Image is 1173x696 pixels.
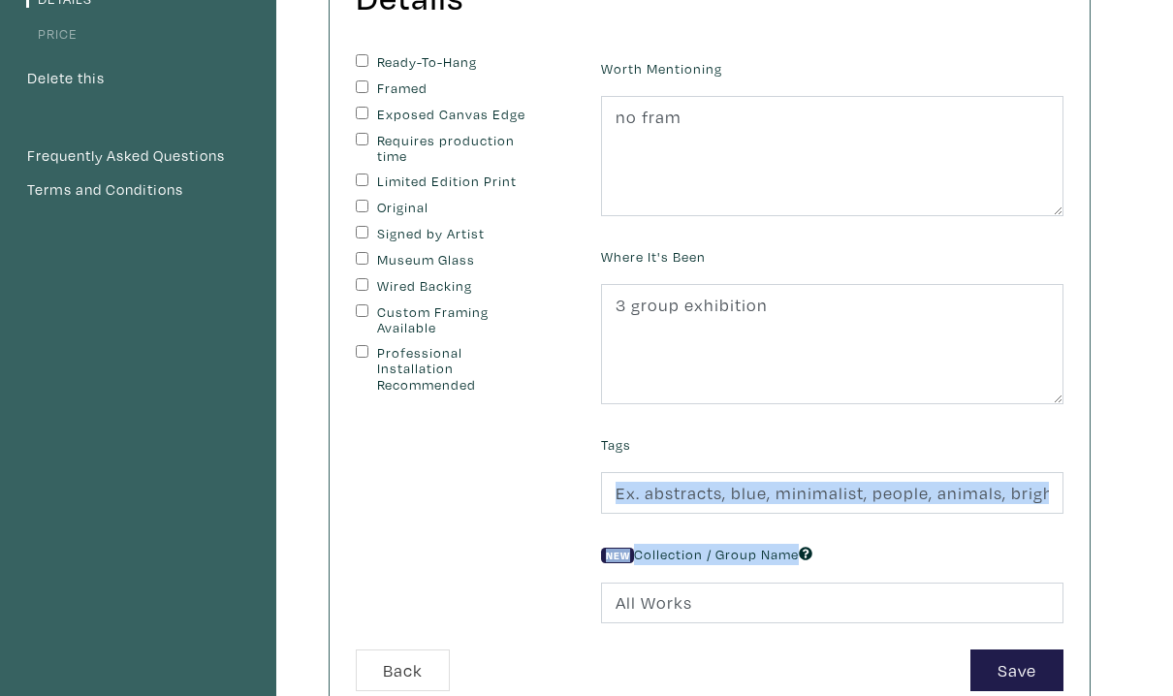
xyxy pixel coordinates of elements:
label: Framed [377,80,539,97]
label: Collection / Group Name [601,544,812,565]
button: Delete this [26,66,106,91]
label: Custom Framing Available [377,304,539,336]
input: Ex. 202X, Landscape Collection, etc. [601,583,1063,624]
label: Tags [601,434,631,456]
label: Signed by Artist [377,226,539,242]
a: Frequently Asked Questions [26,143,250,169]
a: Price [26,24,78,43]
label: Original [377,200,539,216]
label: Where It's Been [601,246,706,268]
label: Worth Mentioning [601,58,722,79]
button: Back [356,649,450,691]
label: Ready-To-Hang [377,54,539,71]
span: New [601,548,634,563]
label: Exposed Canvas Edge [377,107,539,123]
label: Limited Edition Print [377,174,539,190]
label: Requires production time [377,133,539,165]
button: Save [970,649,1063,691]
label: Wired Backing [377,278,539,295]
label: Museum Glass [377,252,539,269]
label: Professional Installation Recommended [377,345,539,394]
input: Ex. abstracts, blue, minimalist, people, animals, bright, etc. [601,472,1063,514]
a: Terms and Conditions [26,177,250,203]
